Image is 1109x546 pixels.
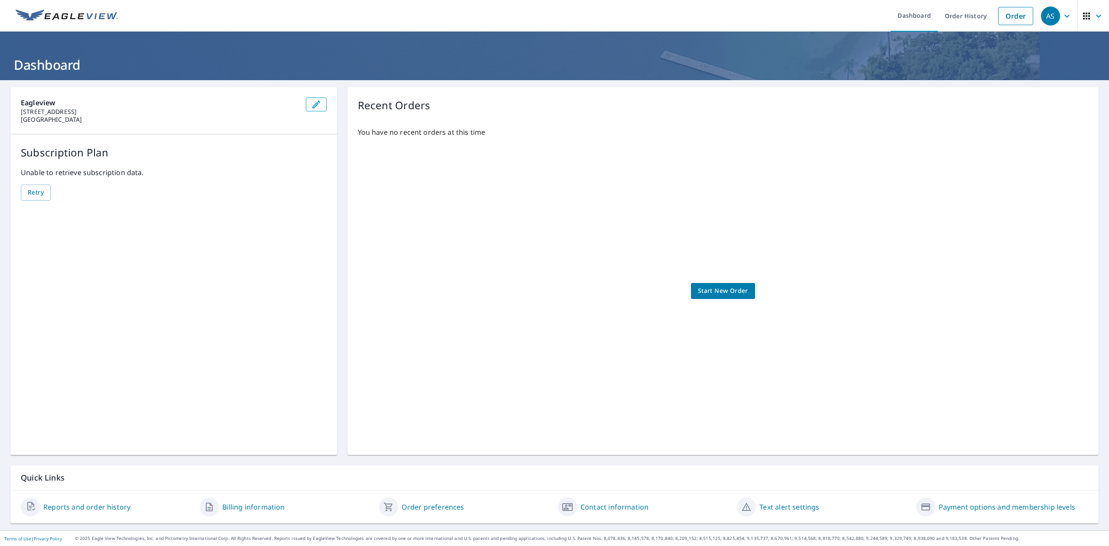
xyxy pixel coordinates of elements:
[43,502,130,512] a: Reports and order history
[691,283,755,299] a: Start New Order
[16,10,118,23] img: EV Logo
[75,535,1105,542] p: © 2025 Eagle View Technologies, Inc. and Pictometry International Corp. All Rights Reserved. Repo...
[580,502,649,512] a: Contact information
[34,536,62,542] a: Privacy Policy
[998,7,1033,25] a: Order
[1041,6,1060,26] div: AS
[21,167,327,178] p: Unable to retrieve subscription data.
[358,127,1088,137] p: You have no recent orders at this time
[759,502,819,512] a: Text alert settings
[10,56,1099,74] h1: Dashboard
[939,502,1075,512] a: Payment options and membership levels
[21,472,1088,483] p: Quick Links
[21,116,299,123] p: [GEOGRAPHIC_DATA]
[402,502,464,512] a: Order preferences
[21,145,327,160] p: Subscription Plan
[21,108,299,116] p: [STREET_ADDRESS]
[358,97,431,113] p: Recent Orders
[28,187,44,198] span: Retry
[21,97,299,108] p: Eagleview
[4,536,31,542] a: Terms of Use
[698,286,748,296] span: Start New Order
[4,536,62,541] p: |
[21,185,51,201] button: Retry
[222,502,285,512] a: Billing information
